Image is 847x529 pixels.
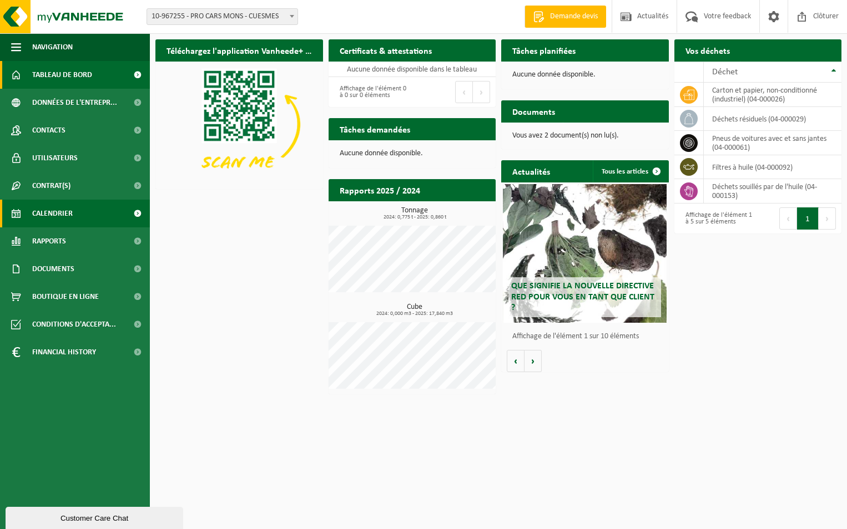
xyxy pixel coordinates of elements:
span: Rapports [32,227,66,255]
h2: Tâches demandées [329,118,421,140]
a: Demande devis [525,6,606,28]
td: carton et papier, non-conditionné (industriel) (04-000026) [704,83,842,107]
span: Demande devis [547,11,601,22]
h2: Documents [501,100,566,122]
h2: Certificats & attestations [329,39,443,61]
h3: Tonnage [334,207,496,220]
span: Contrat(s) [32,172,70,200]
button: Vorige [507,350,525,372]
td: déchets souillés par de l'huile (04-000153) [704,179,842,204]
span: Utilisateurs [32,144,78,172]
h2: Vos déchets [674,39,741,61]
td: déchets résiduels (04-000029) [704,107,842,131]
h2: Téléchargez l'application Vanheede+ maintenant! [155,39,323,61]
span: Déchet [712,68,738,77]
span: Contacts [32,116,65,144]
iframe: chat widget [6,505,185,529]
button: Next [473,81,490,103]
span: Documents [32,255,74,283]
span: Conditions d'accepta... [32,311,116,338]
span: Calendrier [32,200,73,227]
td: Aucune donnée disponible dans le tableau [329,62,496,77]
button: Previous [779,207,797,230]
button: Volgende [525,350,542,372]
span: 2024: 0,775 t - 2025: 0,860 t [334,215,496,220]
img: Download de VHEPlus App [155,62,323,187]
div: Affichage de l'élément 0 à 0 sur 0 éléments [334,80,407,104]
button: Next [819,207,836,230]
span: Données de l'entrepr... [32,89,117,116]
div: Affichage de l'élément 1 à 5 sur 5 éléments [680,206,753,231]
td: pneus de voitures avec et sans jantes (04-000061) [704,131,842,155]
p: Vous avez 2 document(s) non lu(s). [512,132,658,140]
span: Que signifie la nouvelle directive RED pour vous en tant que client ? [511,282,654,312]
span: Boutique en ligne [32,283,99,311]
h3: Cube [334,303,496,317]
a: Que signifie la nouvelle directive RED pour vous en tant que client ? [503,184,667,323]
h2: Tâches planifiées [501,39,587,61]
span: 2024: 0,000 m3 - 2025: 17,840 m3 [334,311,496,317]
button: 1 [797,207,819,230]
span: 10-967255 - PRO CARS MONS - CUESMES [147,9,298,24]
p: Affichage de l'élément 1 sur 10 éléments [512,333,663,340]
a: Tous les articles [593,160,668,182]
span: Tableau de bord [32,61,92,89]
span: Financial History [32,338,96,366]
span: 10-967255 - PRO CARS MONS - CUESMES [147,8,298,25]
p: Aucune donnée disponible. [512,71,658,79]
p: Aucune donnée disponible. [340,150,485,157]
h2: Actualités [501,160,561,182]
a: Consulter les rapports [399,201,495,223]
td: filtres à huile (04-000092) [704,155,842,179]
button: Previous [455,81,473,103]
h2: Rapports 2025 / 2024 [329,179,431,201]
span: Navigation [32,33,73,61]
